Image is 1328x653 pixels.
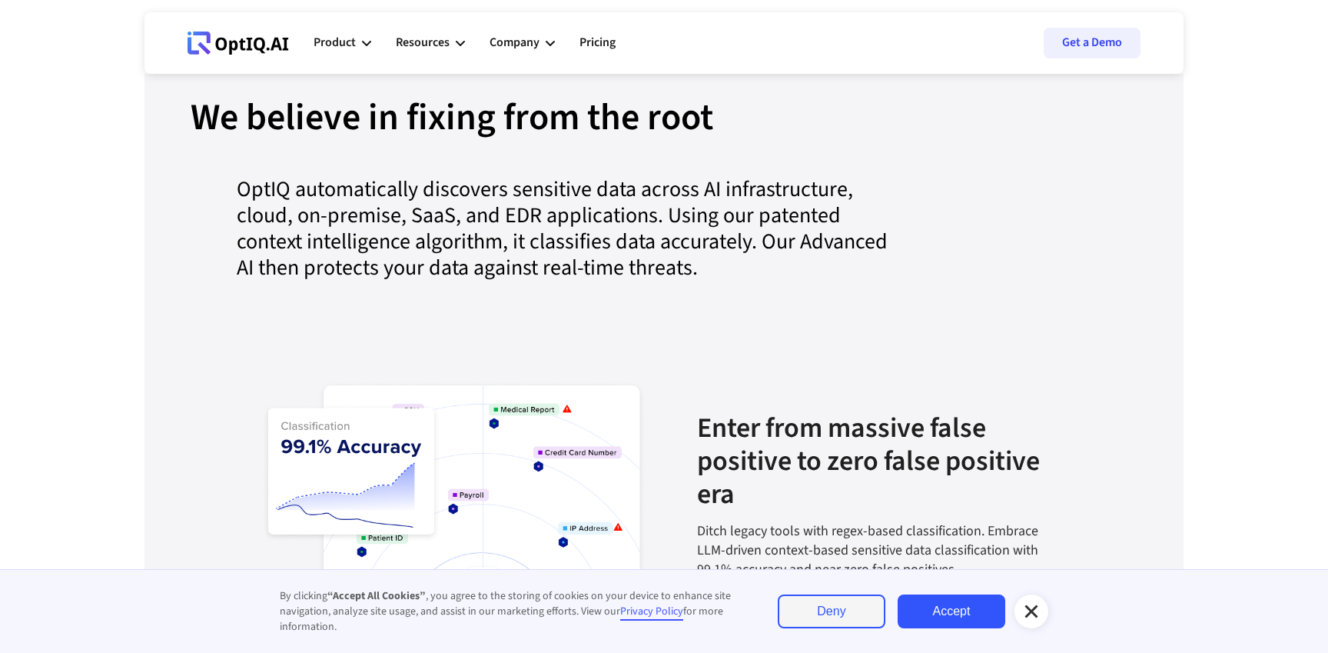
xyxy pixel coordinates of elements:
div: Resources [396,20,465,66]
strong: Enter from massive false positive to zero false positive era [697,408,1040,514]
a: Deny [778,595,885,628]
div: Product [314,20,371,66]
div: OptIQ automatically discovers sensitive data across AI infrastructure, cloud, on-premise, SaaS, a... [191,176,898,299]
div: We believe in fixing from the root [191,97,713,176]
div: By clicking , you agree to the storing of cookies on your device to enhance site navigation, anal... [280,588,747,635]
a: Accept [898,595,1005,628]
a: Privacy Policy [620,604,683,621]
strong: “Accept All Cookies” [327,588,426,604]
div: Company [490,20,555,66]
div: Product [314,32,356,53]
a: Pricing [579,20,616,66]
div: Resources [396,32,450,53]
div: Company [490,32,539,53]
a: Get a Demo [1044,28,1140,58]
div: Ditch legacy tools with regex-based classification. Embrace LLM-driven context-based sensitive da... [697,521,1066,580]
a: Webflow Homepage [188,20,289,66]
